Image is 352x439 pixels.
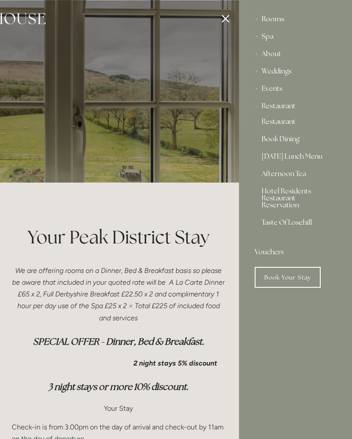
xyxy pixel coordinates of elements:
[255,45,336,63] div: About
[255,10,336,28] div: Rooms
[262,153,329,163] a: [DATE] Lunch Menu
[262,188,329,212] a: Hotel Residents Restaurant Reservation
[255,63,336,80] div: Weddings
[262,170,329,181] a: Afternoon Tea
[262,136,329,146] a: Book Dining
[255,243,336,261] a: Vouchers
[255,28,336,45] div: Spa
[262,118,329,129] a: Restaurant
[255,267,321,288] a: Book Your Stay
[262,219,329,233] a: Taste Of Losehill
[255,97,336,115] div: Restaurant
[255,80,336,97] div: Events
